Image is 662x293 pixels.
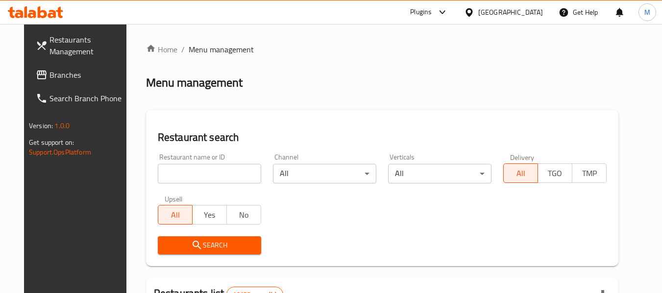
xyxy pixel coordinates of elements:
[146,44,618,55] nav: breadcrumb
[49,34,127,57] span: Restaurants Management
[478,7,543,18] div: [GEOGRAPHIC_DATA]
[28,28,135,63] a: Restaurants Management
[49,69,127,81] span: Branches
[29,119,53,132] span: Version:
[166,239,253,251] span: Search
[158,236,261,254] button: Search
[28,63,135,87] a: Branches
[158,205,193,225] button: All
[388,164,491,183] div: All
[29,146,91,158] a: Support.OpsPlatform
[162,208,189,222] span: All
[192,205,227,225] button: Yes
[510,154,535,160] label: Delivery
[28,87,135,110] a: Search Branch Phone
[196,208,223,222] span: Yes
[146,75,243,90] h2: Menu management
[508,166,534,180] span: All
[572,163,607,183] button: TMP
[158,164,261,183] input: Search for restaurant name or ID..
[410,6,432,18] div: Plugins
[181,44,185,55] li: /
[231,208,257,222] span: No
[29,136,74,149] span: Get support on:
[644,7,650,18] span: M
[542,166,568,180] span: TGO
[273,164,376,183] div: All
[158,130,607,145] h2: Restaurant search
[146,44,177,55] a: Home
[54,119,70,132] span: 1.0.0
[189,44,254,55] span: Menu management
[226,205,261,225] button: No
[503,163,538,183] button: All
[49,92,127,104] span: Search Branch Phone
[576,166,603,180] span: TMP
[538,163,572,183] button: TGO
[165,195,183,202] label: Upsell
